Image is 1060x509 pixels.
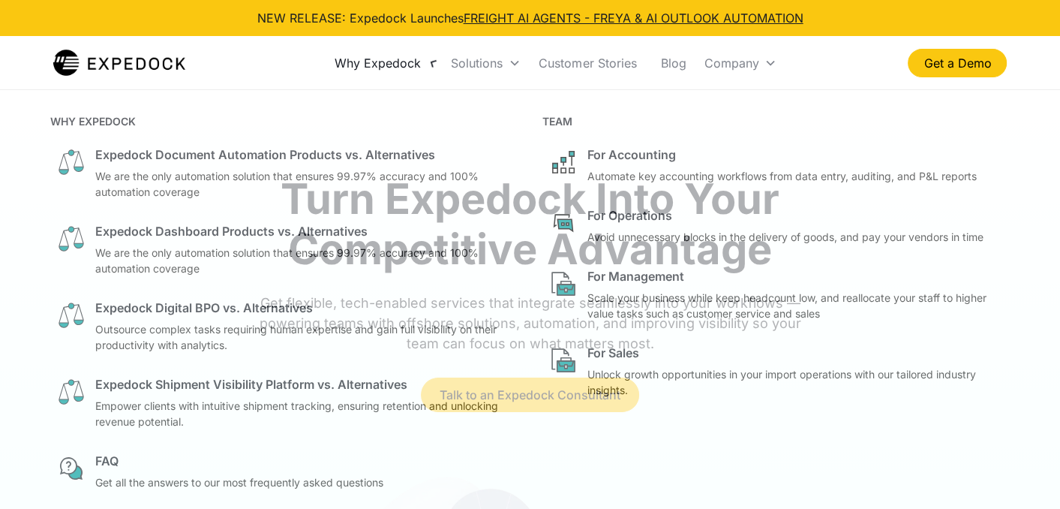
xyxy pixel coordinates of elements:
[985,437,1060,509] iframe: Chat Widget
[542,202,1010,251] a: rectangular chat bubble iconFor OperationsAvoid unnecessary blocks in the delivery of goods, and ...
[587,147,676,162] div: For Accounting
[95,398,512,429] p: Empower clients with intuitive shipment tracking, ensuring retention and unlocking revenue potent...
[335,56,421,71] div: Why Expedock
[50,371,518,435] a: scale iconExpedock Shipment Visibility Platform vs. AlternativesEmpower clients with intuitive sh...
[56,453,86,483] img: regular chat bubble icon
[53,48,186,78] a: home
[542,339,1010,404] a: paper and bag iconFor SalesUnlock growth opportunities in your import operations with our tailore...
[95,147,435,162] div: Expedock Document Automation Products vs. Alternatives
[50,294,518,359] a: scale iconExpedock Digital BPO vs. AlternativesOutsource complex tasks requiring human expertise ...
[53,48,186,78] img: Expedock Logo
[95,168,512,200] p: We are the only automation solution that ensures 99.97% accuracy and 100% automation coverage
[648,38,698,89] a: Blog
[587,269,684,284] div: For Management
[445,38,527,89] div: Solutions
[257,9,803,27] div: NEW RELEASE: Expedock Launches
[95,453,119,468] div: FAQ
[548,208,578,238] img: rectangular chat bubble icon
[587,366,1004,398] p: Unlock growth opportunities in your import operations with our tailored industry insights.
[50,113,518,129] h4: WHY EXPEDOCK
[587,229,983,245] p: Avoid unnecessary blocks in the delivery of goods, and pay your vendors in time
[587,290,1004,321] p: Scale your business while keep headcount low, and reallocate your staff to higher value tasks suc...
[542,141,1010,190] a: network like iconFor AccountingAutomate key accounting workflows from data entry, auditing, and P...
[95,474,383,490] p: Get all the answers to our most frequently asked questions
[704,56,758,71] div: Company
[56,377,86,407] img: scale icon
[451,56,503,71] div: Solutions
[908,49,1007,77] a: Get a Demo
[56,224,86,254] img: scale icon
[542,263,1010,327] a: paper and bag iconFor ManagementScale your business while keep headcount low, and reallocate your...
[527,38,648,89] a: Customer Stories
[464,11,803,26] a: FREIGHT AI AGENTS - FREYA & AI OUTLOOK AUTOMATION
[587,168,977,184] p: Automate key accounting workflows from data entry, auditing, and P&L reports
[50,447,518,496] a: regular chat bubble iconFAQGet all the answers to our most frequently asked questions
[95,377,407,392] div: Expedock Shipment Visibility Platform vs. Alternatives
[548,269,578,299] img: paper and bag icon
[698,38,782,89] div: Company
[95,245,512,276] p: We are the only automation solution that ensures 99.97% accuracy and 100% automation coverage
[50,218,518,282] a: scale iconExpedock Dashboard Products vs. AlternativesWe are the only automation solution that en...
[587,208,672,223] div: For Operations
[56,147,86,177] img: scale icon
[548,147,578,177] img: network like icon
[542,113,1010,129] h4: TEAM
[95,224,368,239] div: Expedock Dashboard Products vs. Alternatives
[56,300,86,330] img: scale icon
[548,345,578,375] img: paper and bag icon
[50,141,518,206] a: scale iconExpedock Document Automation Products vs. AlternativesWe are the only automation soluti...
[329,38,445,89] div: Why Expedock
[95,321,512,353] p: Outsource complex tasks requiring human expertise and gain full visibility on their productivity ...
[95,300,313,315] div: Expedock Digital BPO vs. Alternatives
[587,345,639,360] div: For Sales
